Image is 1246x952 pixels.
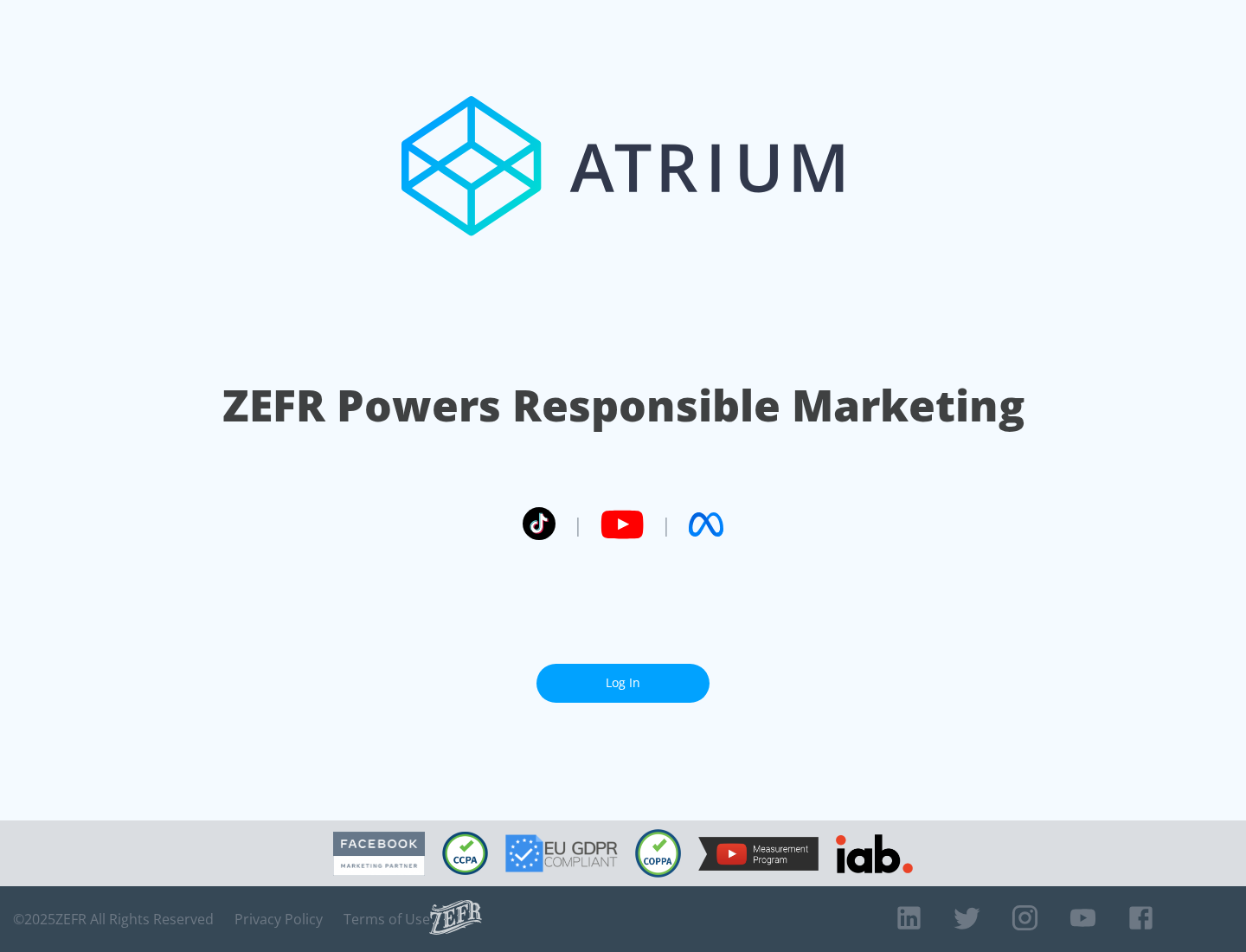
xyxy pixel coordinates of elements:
a: Terms of Use [344,910,430,928]
h1: ZEFR Powers Responsible Marketing [222,376,1024,435]
a: Log In [536,664,710,703]
a: Privacy Policy [234,910,323,928]
img: YouTube Measurement Program [698,837,819,871]
span: | [661,511,671,537]
img: Facebook Marketing Partner [333,832,425,876]
img: COPPA Compliant [635,829,681,878]
img: IAB [836,834,913,873]
span: © 2025 ZEFR All Rights Reserved [13,910,214,928]
img: GDPR Compliant [505,834,618,872]
span: | [573,511,583,537]
img: CCPA Compliant [442,832,488,875]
